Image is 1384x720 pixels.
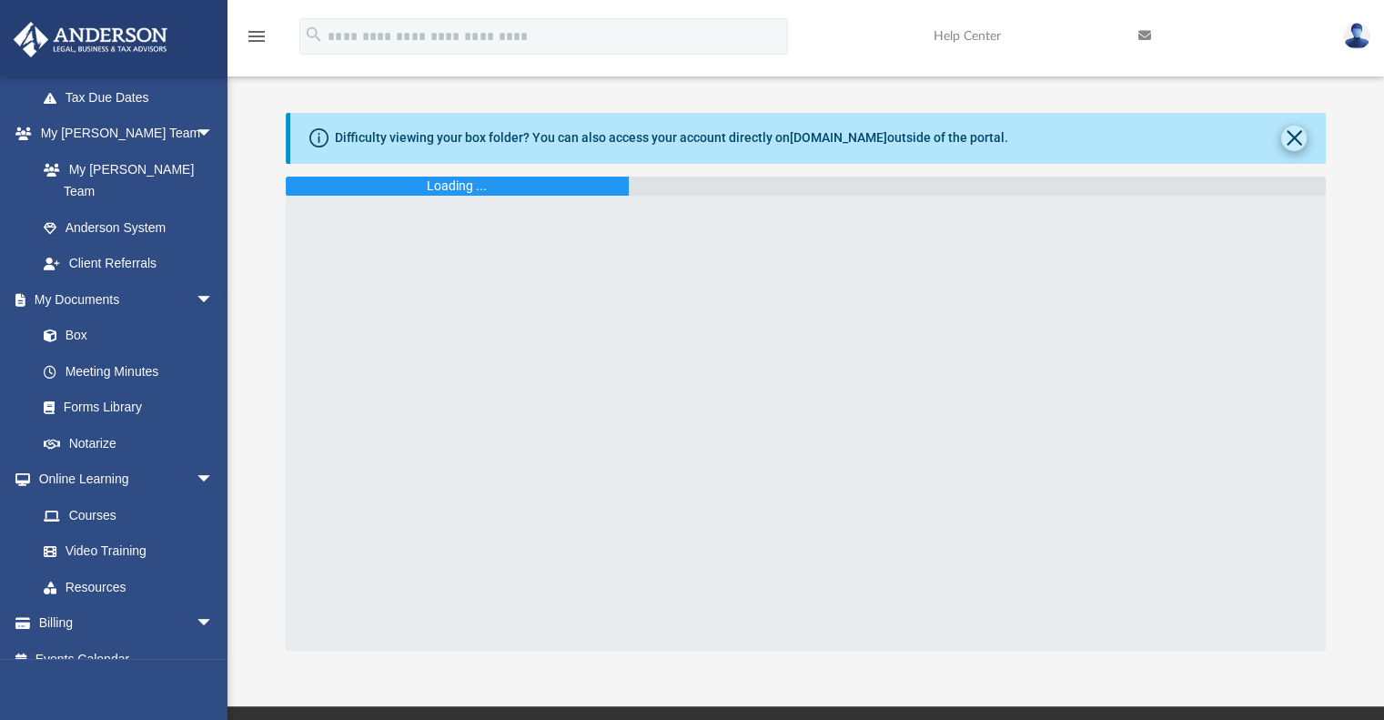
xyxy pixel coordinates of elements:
a: Meeting Minutes [25,353,232,390]
a: [DOMAIN_NAME] [790,130,887,145]
img: User Pic [1343,23,1370,49]
a: Resources [25,569,232,605]
a: Notarize [25,425,232,461]
a: Billingarrow_drop_down [13,605,241,642]
a: My [PERSON_NAME] Teamarrow_drop_down [13,116,232,152]
img: Anderson Advisors Platinum Portal [8,22,173,57]
a: My Documentsarrow_drop_down [13,281,232,318]
a: Tax Due Dates [25,79,241,116]
a: Forms Library [25,390,223,426]
div: Loading ... [427,177,487,196]
span: arrow_drop_down [196,116,232,153]
span: arrow_drop_down [196,461,232,499]
a: Events Calendar [13,641,241,677]
a: menu [246,35,268,47]
a: Video Training [25,533,223,570]
i: search [304,25,324,45]
button: Close [1281,126,1307,151]
a: Online Learningarrow_drop_down [13,461,232,498]
a: Box [25,318,223,354]
a: Courses [25,497,232,533]
i: menu [246,25,268,47]
span: arrow_drop_down [196,605,232,643]
a: My [PERSON_NAME] Team [25,151,223,209]
div: Difficulty viewing your box folder? You can also access your account directly on outside of the p... [335,128,1008,147]
a: Anderson System [25,209,232,246]
a: Client Referrals [25,246,232,282]
span: arrow_drop_down [196,281,232,319]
